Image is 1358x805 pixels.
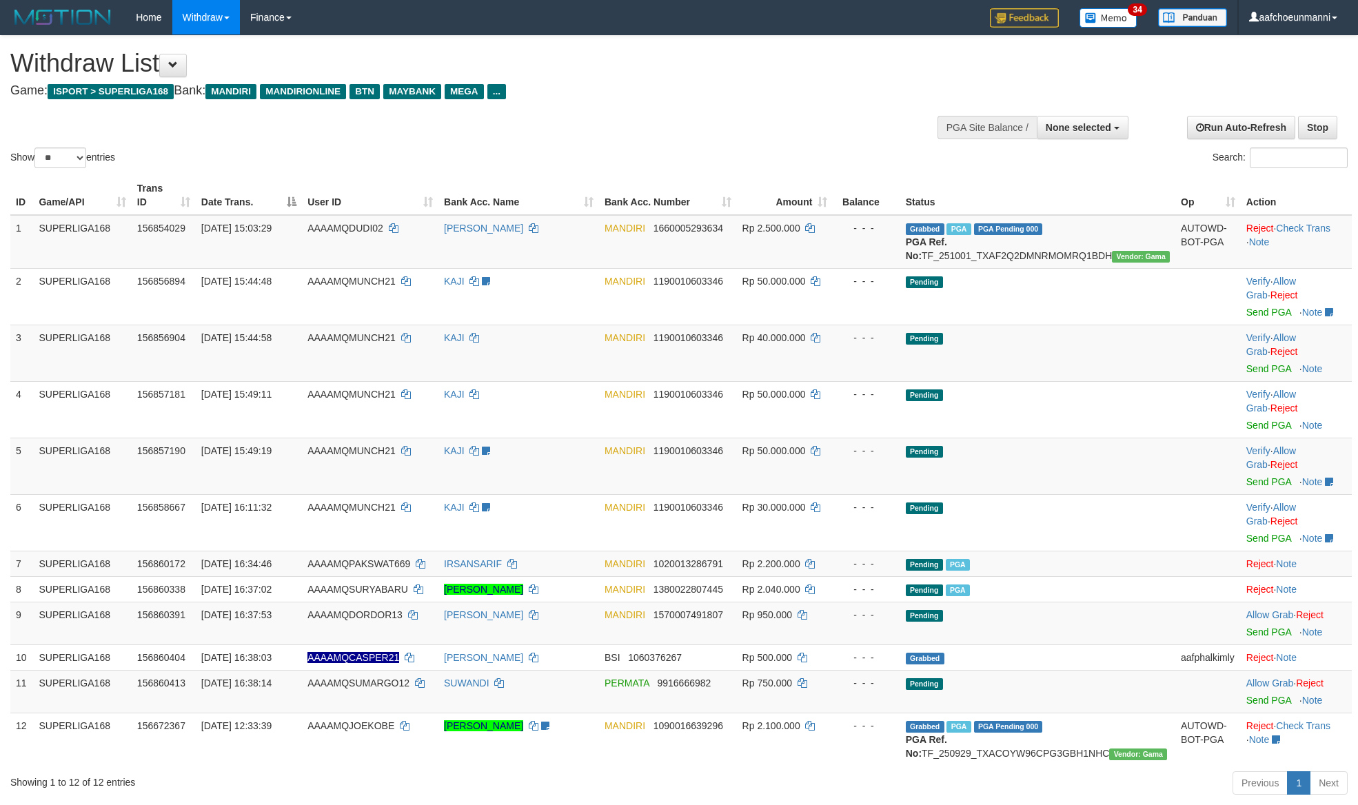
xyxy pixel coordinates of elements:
span: ... [487,84,506,99]
label: Search: [1213,147,1348,168]
span: 34 [1128,3,1146,16]
a: Send PGA [1246,420,1291,431]
span: MANDIRI [205,84,256,99]
span: Grabbed [906,653,944,664]
a: Send PGA [1246,363,1291,374]
span: AAAAMQSUMARGO12 [307,677,409,689]
span: Pending [906,389,943,401]
span: Copy 1190010603346 to clipboard [653,276,723,287]
span: Copy 1060376267 to clipboard [628,652,682,663]
span: AAAAMQMUNCH21 [307,276,396,287]
span: PERMATA [605,677,649,689]
td: SUPERLIGA168 [33,268,131,325]
span: Copy 1190010603346 to clipboard [653,445,723,456]
a: Note [1302,626,1323,638]
div: - - - [838,500,894,514]
span: Rp 950.000 [742,609,792,620]
span: [DATE] 15:49:11 [201,389,272,400]
a: Verify [1246,445,1270,456]
a: Note [1302,533,1323,544]
span: 156860172 [137,558,185,569]
span: Rp 50.000.000 [742,276,806,287]
span: · [1246,502,1296,527]
td: 11 [10,670,33,713]
span: BTN [349,84,380,99]
th: Game/API: activate to sort column ascending [33,176,131,215]
div: - - - [838,582,894,596]
a: Send PGA [1246,626,1291,638]
span: 156860404 [137,652,185,663]
span: Pending [906,610,943,622]
span: [DATE] 16:34:46 [201,558,272,569]
div: - - - [838,676,894,690]
a: Note [1302,695,1323,706]
span: Copy 1570007491807 to clipboard [653,609,723,620]
label: Show entries [10,147,115,168]
td: SUPERLIGA168 [33,602,131,644]
span: · [1246,276,1296,300]
span: Vendor URL: https://trx31.1velocity.biz [1112,251,1170,263]
td: · · [1241,438,1352,494]
a: Verify [1246,389,1270,400]
span: MANDIRI [605,609,645,620]
a: Note [1302,420,1323,431]
a: Previous [1233,771,1288,795]
a: Reject [1246,558,1274,569]
a: [PERSON_NAME] [444,720,523,731]
a: KAJI [444,276,465,287]
span: AAAAMQMUNCH21 [307,445,396,456]
a: Verify [1246,502,1270,513]
a: Reject [1270,516,1298,527]
td: SUPERLIGA168 [33,438,131,494]
a: Note [1276,652,1297,663]
span: Rp 30.000.000 [742,502,806,513]
a: Run Auto-Refresh [1187,116,1295,139]
a: Reject [1296,609,1324,620]
td: SUPERLIGA168 [33,215,131,269]
img: Button%20Memo.svg [1080,8,1137,28]
a: Reject [1270,289,1298,300]
span: Pending [906,446,943,458]
th: Amount: activate to sort column ascending [737,176,833,215]
span: AAAAMQSURYABARU [307,584,408,595]
a: SUWANDI [444,677,489,689]
img: panduan.png [1158,8,1227,27]
div: Showing 1 to 12 of 12 entries [10,770,556,789]
td: · · [1241,215,1352,269]
span: MANDIRI [605,276,645,287]
span: [DATE] 12:33:39 [201,720,272,731]
a: Note [1249,236,1270,247]
a: [PERSON_NAME] [444,584,523,595]
a: Note [1302,363,1323,374]
td: · [1241,644,1352,670]
span: 156860338 [137,584,185,595]
a: Send PGA [1246,533,1291,544]
a: Reject [1296,677,1324,689]
span: MANDIRI [605,223,645,234]
a: Stop [1298,116,1337,139]
td: · · [1241,713,1352,766]
a: Check Trans [1276,223,1330,234]
div: - - - [838,221,894,235]
span: [DATE] 16:37:53 [201,609,272,620]
button: None selected [1037,116,1128,139]
span: Pending [906,559,943,571]
a: [PERSON_NAME] [444,223,523,234]
span: 156672367 [137,720,185,731]
span: 156856904 [137,332,185,343]
div: PGA Site Balance / [938,116,1037,139]
td: · [1241,602,1352,644]
td: 1 [10,215,33,269]
a: Check Trans [1276,720,1330,731]
h4: Game: Bank: [10,84,891,98]
img: MOTION_logo.png [10,7,115,28]
td: 10 [10,644,33,670]
a: KAJI [444,445,465,456]
span: Pending [906,678,943,690]
span: [DATE] 16:11:32 [201,502,272,513]
th: Trans ID: activate to sort column ascending [132,176,196,215]
a: Reject [1246,652,1274,663]
a: Note [1276,558,1297,569]
span: ISPORT > SUPERLIGA168 [48,84,174,99]
span: MANDIRI [605,445,645,456]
